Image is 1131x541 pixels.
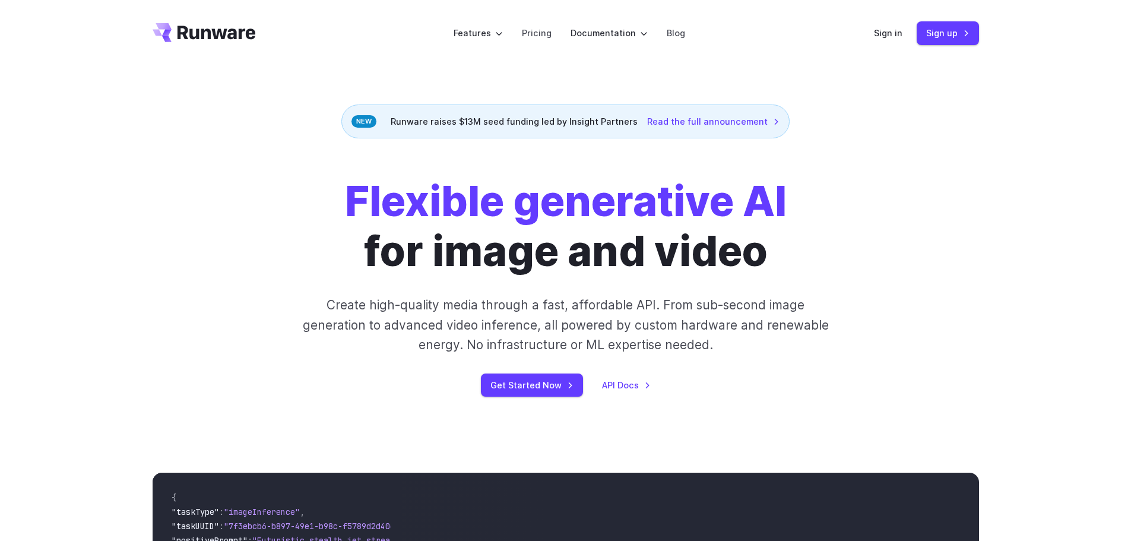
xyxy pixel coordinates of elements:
strong: Flexible generative AI [345,176,787,226]
span: "7f3ebcb6-b897-49e1-b98c-f5789d2d40d7" [224,521,404,531]
a: Pricing [522,26,552,40]
a: Sign in [874,26,902,40]
h1: for image and video [345,176,787,276]
a: Sign up [917,21,979,45]
div: Runware raises $13M seed funding led by Insight Partners [341,105,790,138]
label: Documentation [571,26,648,40]
span: , [300,507,305,517]
span: "taskUUID" [172,521,219,531]
span: { [172,492,176,503]
label: Features [454,26,503,40]
a: Read the full announcement [647,115,780,128]
a: API Docs [602,378,651,392]
a: Blog [667,26,685,40]
a: Get Started Now [481,374,583,397]
span: "imageInference" [224,507,300,517]
a: Go to / [153,23,256,42]
p: Create high-quality media through a fast, affordable API. From sub-second image generation to adv... [301,295,830,355]
span: : [219,521,224,531]
span: : [219,507,224,517]
span: "taskType" [172,507,219,517]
